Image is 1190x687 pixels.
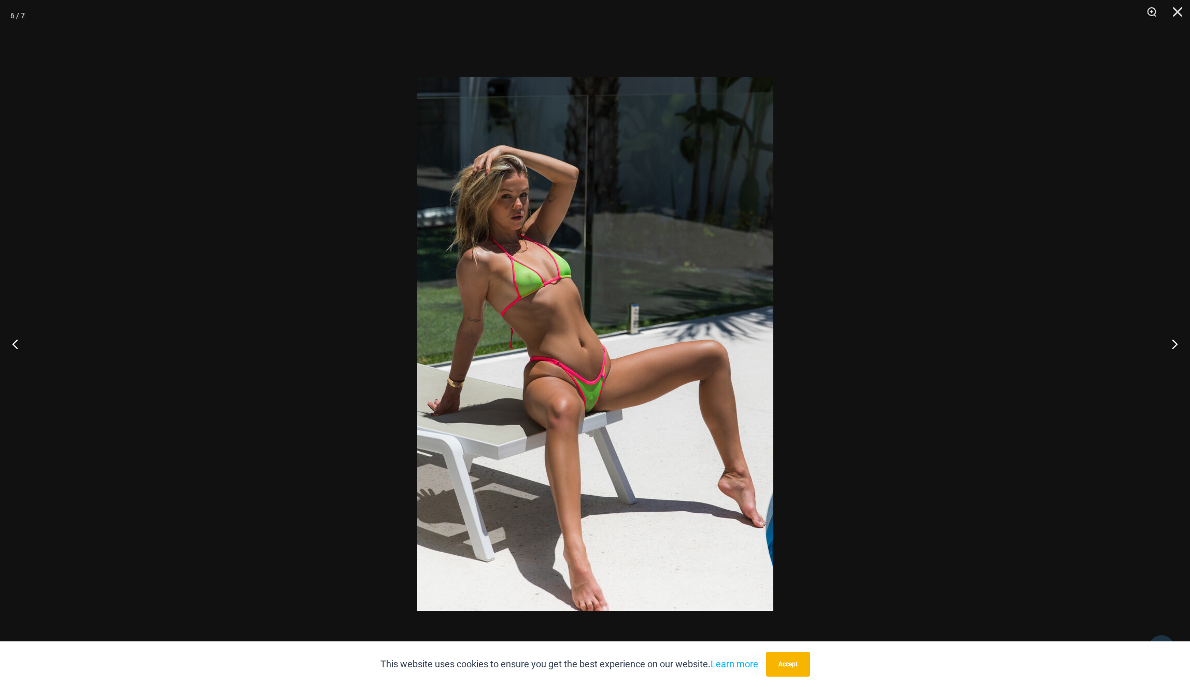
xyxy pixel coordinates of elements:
[417,77,773,611] img: Micro Mesh Lime Crush 312 Tri Top 229 Cheeky 08
[1151,318,1190,370] button: Next
[380,656,758,672] p: This website uses cookies to ensure you get the best experience on our website.
[10,8,25,23] div: 6 / 7
[711,658,758,669] a: Learn more
[766,652,810,677] button: Accept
